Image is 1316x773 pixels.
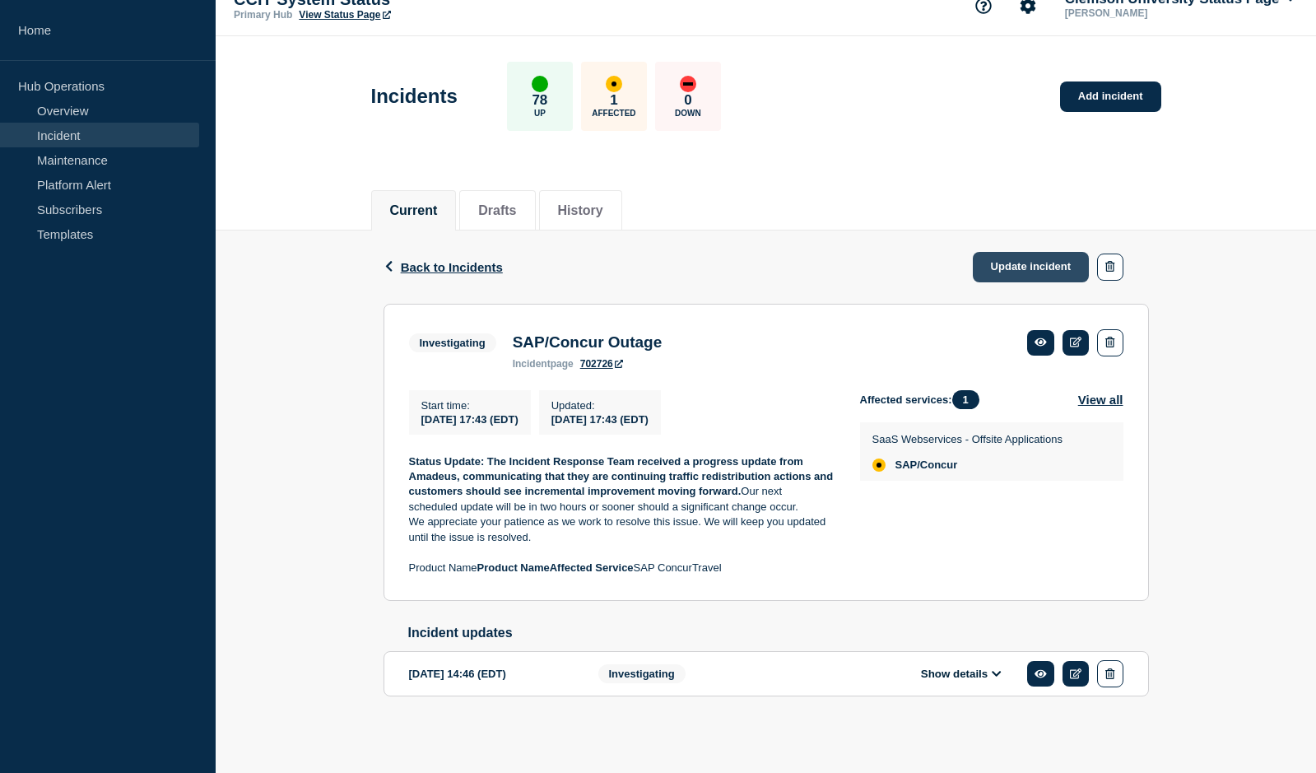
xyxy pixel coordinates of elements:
h1: Incidents [371,85,458,108]
p: Down [675,109,701,118]
span: [DATE] 17:43 (EDT) [421,413,518,426]
button: Current [390,203,438,218]
strong: Status Update: The Incident Response Team received a progress update from Amadeus, communicating ... [409,455,836,498]
span: Investigating [598,664,686,683]
p: Updated : [551,399,649,412]
span: SAP/Concur [895,459,958,472]
button: Drafts [478,203,516,218]
button: View all [1078,390,1123,409]
span: incident [513,358,551,370]
button: Back to Incidents [384,260,503,274]
h2: Incident updates [408,626,1149,640]
p: Our next scheduled update will be in two hours or sooner should a significant change occur. [409,454,834,515]
p: page [513,358,574,370]
p: Product Name SAP ConcurTravel [409,561,834,575]
span: Back to Incidents [401,260,503,274]
p: 0 [684,92,691,109]
div: affected [872,459,886,472]
p: Up [534,109,546,118]
p: 78 [532,92,547,109]
p: Affected [592,109,635,118]
div: [DATE] 14:46 (EDT) [409,660,574,687]
a: View Status Page [299,9,390,21]
div: affected [606,76,622,92]
p: Start time : [421,399,518,412]
p: Primary Hub [234,9,292,21]
p: SaaS Webservices - Offsite Applications [872,433,1063,445]
button: Show details [916,667,1007,681]
p: 1 [610,92,617,109]
a: 702726 [580,358,623,370]
div: up [532,76,548,92]
a: Add incident [1060,81,1161,112]
h3: SAP/Concur Outage [513,333,663,352]
div: [DATE] 17:43 (EDT) [551,412,649,426]
p: [PERSON_NAME] [1062,7,1233,19]
span: Investigating [409,333,496,352]
span: Affected services: [860,390,988,409]
a: Update incident [973,252,1090,282]
div: down [680,76,696,92]
p: We appreciate your patience as we work to resolve this issue. We will keep you updated until the ... [409,515,834,545]
strong: Product NameAffected Service [477,561,634,574]
span: 1 [952,390,979,409]
button: History [558,203,603,218]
